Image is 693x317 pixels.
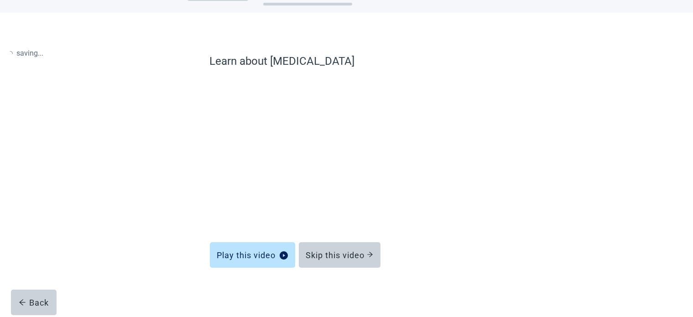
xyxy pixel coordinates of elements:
span: loading [7,51,13,56]
label: Learn about [MEDICAL_DATA] [210,53,484,69]
div: Skip this video [306,250,373,260]
button: Skip this video arrow-right [299,242,380,268]
button: arrow-leftBack [11,290,57,315]
iframe: Palliative Care [210,78,484,222]
span: arrow-right [367,251,373,258]
div: Play this video [217,250,288,260]
button: Play this videoplay-circle [210,242,295,268]
p: saving ... [7,47,43,59]
span: play-circle [280,251,288,260]
div: Back [19,298,49,307]
span: arrow-left [19,299,26,306]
